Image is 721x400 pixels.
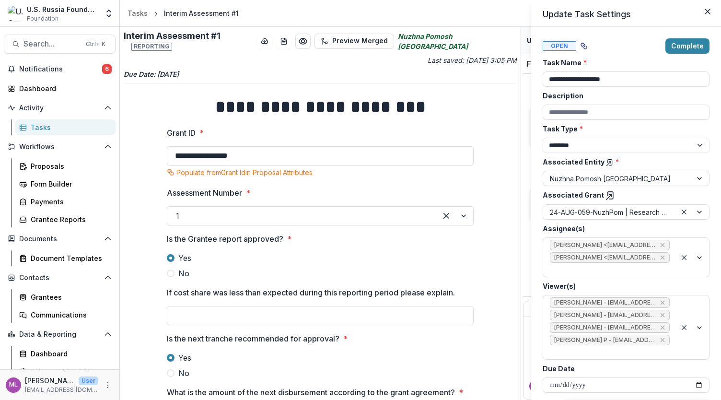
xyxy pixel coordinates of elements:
[543,91,704,101] label: Description
[678,322,690,333] div: Clear selected options
[659,310,666,320] div: Remove Jemile Kelderman - jkelderman@usrf.us
[554,337,656,343] span: [PERSON_NAME] P - [EMAIL_ADDRESS][DOMAIN_NAME]
[659,335,666,345] div: Remove Bennett P - bpease@usrf.us
[554,324,656,331] span: [PERSON_NAME] - [EMAIL_ADDRESS][DOMAIN_NAME]
[543,281,704,291] label: Viewer(s)
[554,254,656,261] span: [PERSON_NAME] <[EMAIL_ADDRESS][DOMAIN_NAME]> ([EMAIL_ADDRESS][DOMAIN_NAME])
[543,41,576,51] span: Open
[554,312,656,318] span: [PERSON_NAME] - [EMAIL_ADDRESS][DOMAIN_NAME]
[543,58,704,68] label: Task Name
[543,364,704,374] label: Due Date
[659,240,666,250] div: Remove Maria Lvova <mlvova@usrf.us> (mlvova@usrf.us)
[659,298,666,307] div: Remove Gennady Podolny - gpodolny@usrf.us
[700,4,715,19] button: Close
[678,252,690,263] div: Clear selected options
[659,253,666,262] div: Remove Anna P <apulaski@usrf.us> (apulaski@usrf.us)
[554,299,656,306] span: [PERSON_NAME] - [EMAIL_ADDRESS][DOMAIN_NAME]
[543,190,704,200] label: Associated Grant
[665,38,709,54] button: Complete
[554,242,656,248] span: [PERSON_NAME] <[EMAIL_ADDRESS][DOMAIN_NAME]> ([EMAIL_ADDRESS][DOMAIN_NAME])
[543,124,704,134] label: Task Type
[543,157,704,167] label: Associated Entity
[659,323,666,332] div: Remove Anna P - apulaski@usrf.us
[678,206,690,218] div: Clear selected options
[543,224,704,234] label: Assignee(s)
[576,38,592,54] button: View dependent tasks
